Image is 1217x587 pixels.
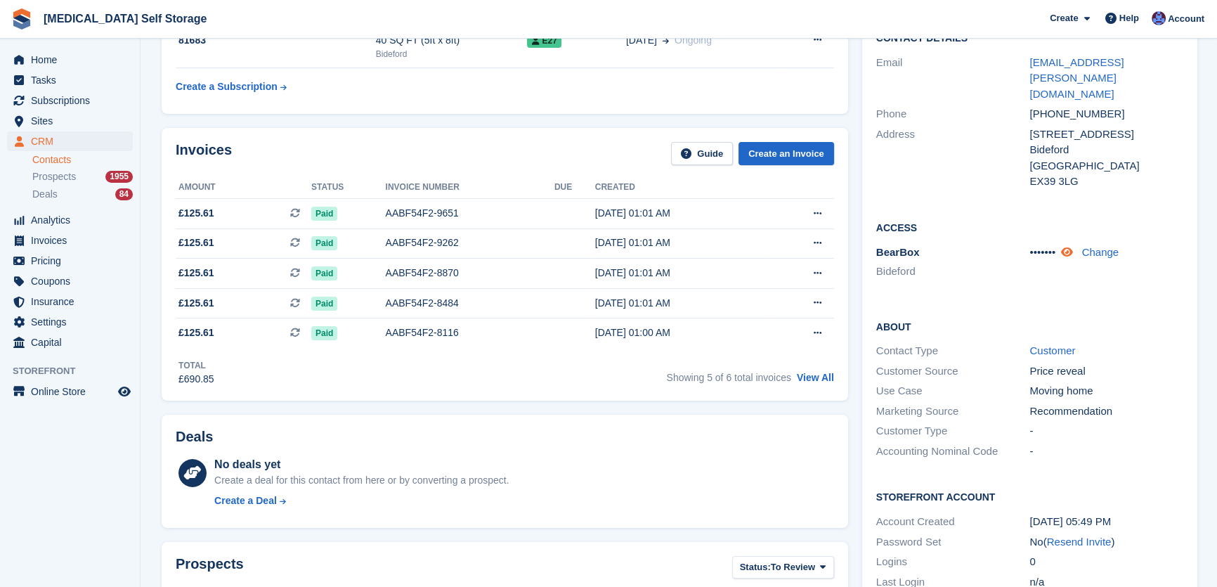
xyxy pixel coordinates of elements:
[178,206,214,221] span: £125.61
[311,236,337,250] span: Paid
[13,364,140,378] span: Storefront
[178,236,214,250] span: £125.61
[32,187,133,202] a: Deals 84
[376,48,528,60] div: Bideford
[31,312,115,332] span: Settings
[176,429,213,445] h2: Deals
[386,236,554,250] div: AABF54F2-9262
[876,55,1030,103] div: Email
[7,271,133,291] a: menu
[1029,404,1183,420] div: Recommendation
[31,50,115,70] span: Home
[797,372,834,383] a: View All
[675,34,712,46] span: Ongoing
[32,188,58,201] span: Deals
[176,74,287,100] a: Create a Subscription
[595,206,767,221] div: [DATE] 01:01 AM
[1029,423,1183,439] div: -
[876,127,1030,190] div: Address
[214,473,509,488] div: Create a deal for this contact from here or by converting a prospect.
[386,206,554,221] div: AABF54F2-9651
[178,266,214,280] span: £125.61
[7,50,133,70] a: menu
[1081,246,1119,258] a: Change
[32,169,133,184] a: Prospects 1955
[11,8,32,30] img: stora-icon-8386f47178a22dfd0bd8f6a31ec36ba5ce8667c1dd55bd0f319d3a0aa187defe.svg
[1050,11,1078,25] span: Create
[7,70,133,90] a: menu
[666,372,790,383] span: Showing 5 of 6 total invoices
[31,91,115,110] span: Subscriptions
[876,554,1030,570] div: Logins
[214,456,509,473] div: No deals yet
[311,176,385,199] th: Status
[311,266,337,280] span: Paid
[1168,12,1204,26] span: Account
[7,231,133,250] a: menu
[38,7,212,30] a: [MEDICAL_DATA] Self Storage
[1029,106,1183,122] div: [PHONE_NUMBER]
[31,271,115,291] span: Coupons
[1043,536,1115,548] span: ( )
[595,325,767,340] div: [DATE] 01:00 AM
[1119,11,1139,25] span: Help
[876,404,1030,420] div: Marketing Source
[386,266,554,280] div: AABF54F2-8870
[32,153,133,167] a: Contacts
[31,251,115,271] span: Pricing
[116,383,133,400] a: Preview store
[214,494,277,508] div: Create a Deal
[876,489,1183,503] h2: Storefront Account
[1029,158,1183,174] div: [GEOGRAPHIC_DATA]
[876,383,1030,399] div: Use Case
[738,142,834,165] a: Create an Invoice
[1029,344,1075,356] a: Customer
[31,292,115,311] span: Insurance
[1029,383,1183,399] div: Moving home
[527,34,561,48] span: E27
[31,382,115,401] span: Online Store
[311,326,337,340] span: Paid
[1029,174,1183,190] div: EX39 3LG
[176,79,278,94] div: Create a Subscription
[178,296,214,311] span: £125.61
[1029,127,1183,143] div: [STREET_ADDRESS]
[7,251,133,271] a: menu
[876,220,1183,234] h2: Access
[176,142,232,165] h2: Invoices
[115,188,133,200] div: 84
[311,297,337,311] span: Paid
[876,343,1030,359] div: Contact Type
[214,494,509,508] a: Create a Deal
[671,142,733,165] a: Guide
[771,560,815,574] span: To Review
[876,534,1030,550] div: Password Set
[386,296,554,311] div: AABF54F2-8484
[178,372,214,387] div: £690.85
[31,131,115,151] span: CRM
[876,106,1030,122] div: Phone
[176,33,376,48] div: 81683
[876,444,1030,460] div: Accounting Nominal Code
[1047,536,1112,548] a: Resend Invite
[1029,554,1183,570] div: 0
[178,359,214,372] div: Total
[1029,56,1124,100] a: [EMAIL_ADDRESS][PERSON_NAME][DOMAIN_NAME]
[740,560,771,574] span: Status:
[876,246,920,258] span: BearBox
[1029,142,1183,158] div: Bideford
[7,91,133,110] a: menu
[1029,246,1055,258] span: •••••••
[311,207,337,221] span: Paid
[7,333,133,352] a: menu
[7,382,133,401] a: menu
[178,325,214,340] span: £125.61
[595,236,767,250] div: [DATE] 01:01 AM
[595,296,767,311] div: [DATE] 01:01 AM
[595,266,767,280] div: [DATE] 01:01 AM
[876,264,1030,280] li: Bideford
[7,131,133,151] a: menu
[876,319,1183,333] h2: About
[876,514,1030,530] div: Account Created
[7,292,133,311] a: menu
